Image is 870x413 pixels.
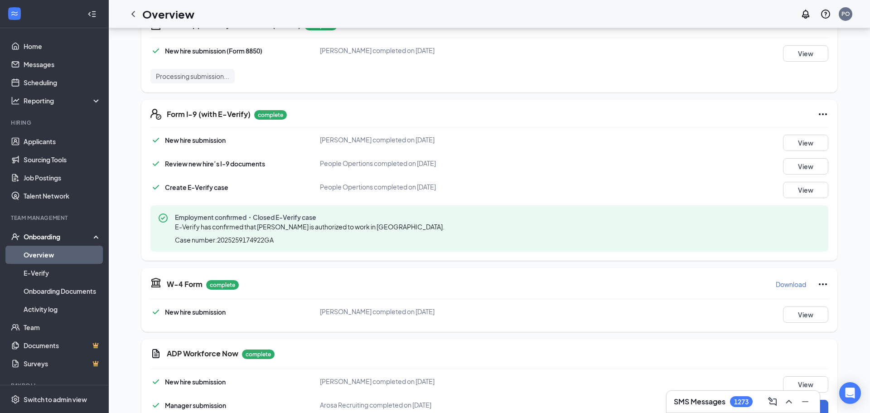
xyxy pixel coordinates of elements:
[783,306,828,323] button: View
[150,158,161,169] svg: Checkmark
[24,151,101,169] a: Sourcing Tools
[783,396,794,407] svg: ChevronUp
[11,232,20,241] svg: UserCheck
[674,397,725,407] h3: SMS Messages
[175,235,274,244] span: Case number: 2025259174922GA
[165,136,226,144] span: New hire submission
[11,382,99,389] div: Payroll
[800,9,811,19] svg: Notifications
[150,109,161,120] svg: FormI9EVerifyIcon
[782,394,796,409] button: ChevronUp
[24,246,101,264] a: Overview
[320,159,436,167] span: People Opertions completed on [DATE]
[167,349,238,359] h5: ADP Workforce Now
[165,47,262,55] span: New hire submission (Form 8850)
[783,182,828,198] button: View
[24,318,101,336] a: Team
[175,213,448,222] span: Employment confirmed・Closed E-Verify case
[165,160,265,168] span: Review new hire’s I-9 documents
[767,396,778,407] svg: ComposeMessage
[150,135,161,146] svg: Checkmark
[817,279,828,290] svg: Ellipses
[798,394,812,409] button: Minimize
[24,336,101,355] a: DocumentsCrown
[150,45,161,56] svg: Checkmark
[24,37,101,55] a: Home
[783,376,828,393] button: View
[783,45,828,62] button: View
[320,183,436,191] span: People Opertions completed on [DATE]
[10,9,19,18] svg: WorkstreamLogo
[242,350,275,359] p: complete
[167,279,203,289] h5: W-4 Form
[165,401,226,409] span: Manager submission
[24,187,101,205] a: Talent Network
[24,169,101,187] a: Job Postings
[24,300,101,318] a: Activity log
[24,132,101,151] a: Applicants
[783,135,828,151] button: View
[150,277,161,288] svg: TaxGovernmentIcon
[24,55,101,73] a: Messages
[142,6,194,22] h1: Overview
[167,109,251,119] h5: Form I-9 (with E-Verify)
[150,400,161,411] svg: Checkmark
[150,348,161,359] svg: Document
[254,110,287,120] p: complete
[165,378,226,386] span: New hire submission
[150,376,161,387] svg: Checkmark
[11,119,99,126] div: Hiring
[320,377,435,385] span: [PERSON_NAME] completed on [DATE]
[320,307,435,316] span: [PERSON_NAME] completed on [DATE]
[783,158,828,175] button: View
[24,355,101,373] a: SurveysCrown
[820,9,831,19] svg: QuestionInfo
[165,183,228,191] span: Create E-Verify case
[817,109,828,120] svg: Ellipses
[800,396,811,407] svg: Minimize
[11,395,20,404] svg: Settings
[24,395,87,404] div: Switch to admin view
[320,46,435,54] span: [PERSON_NAME] completed on [DATE]
[11,214,99,222] div: Team Management
[24,73,101,92] a: Scheduling
[320,401,431,409] span: Arosa Recruiting completed on [DATE]
[839,382,861,404] div: Open Intercom Messenger
[206,280,239,290] p: complete
[175,223,445,231] span: E-Verify has confirmed that [PERSON_NAME] is authorized to work in [GEOGRAPHIC_DATA].
[24,96,101,105] div: Reporting
[765,394,780,409] button: ComposeMessage
[24,264,101,282] a: E-Verify
[11,96,20,105] svg: Analysis
[156,72,229,81] span: Processing submission...
[150,306,161,317] svg: Checkmark
[128,9,139,19] svg: ChevronLeft
[24,282,101,300] a: Onboarding Documents
[775,277,807,292] button: Download
[776,280,806,289] p: Download
[158,213,169,224] svg: CheckmarkCircle
[87,10,97,19] svg: Collapse
[734,398,749,406] div: 1273
[320,136,435,144] span: [PERSON_NAME] completed on [DATE]
[150,182,161,193] svg: Checkmark
[165,308,226,316] span: New hire submission
[24,232,93,241] div: Onboarding
[841,10,850,18] div: PO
